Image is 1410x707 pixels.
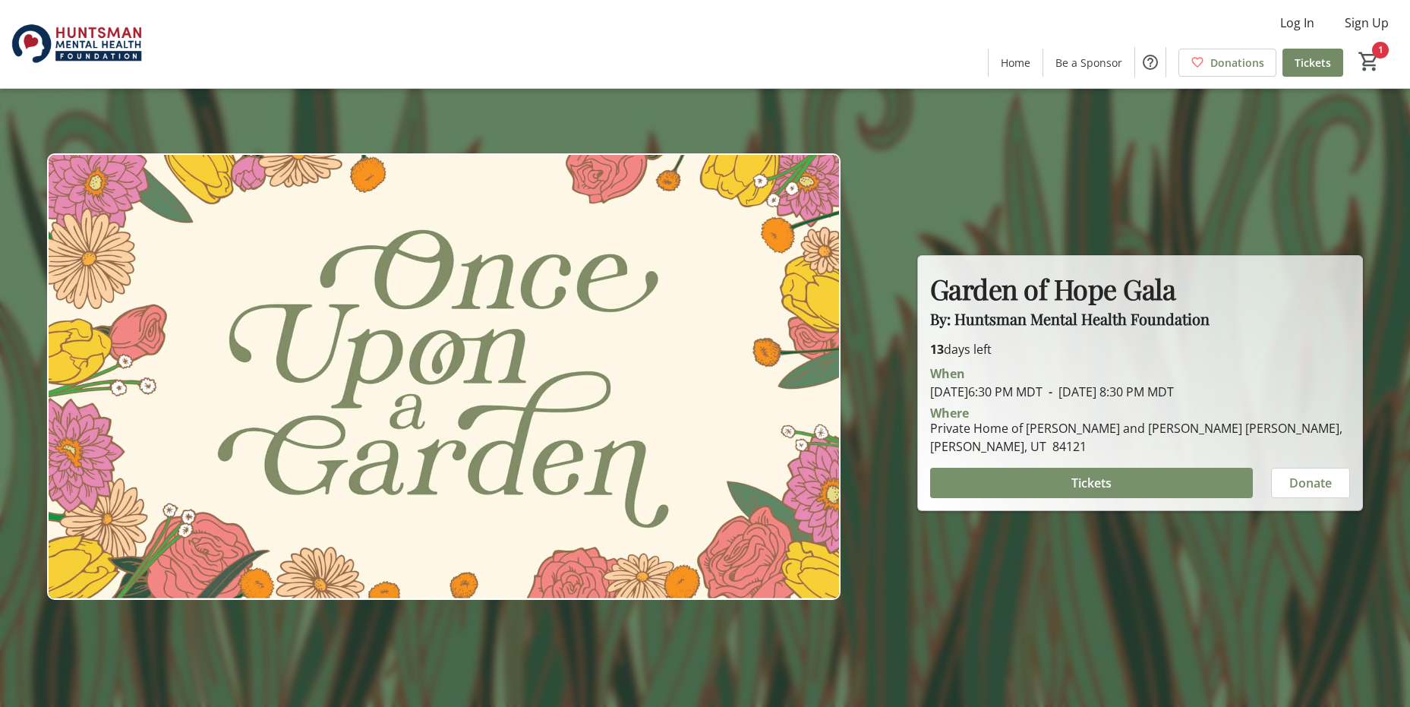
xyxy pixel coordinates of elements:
a: Home [989,49,1043,77]
div: Private Home of [PERSON_NAME] and [PERSON_NAME] [PERSON_NAME], [PERSON_NAME], UT 84121 [930,419,1350,456]
div: When [930,365,965,383]
span: - [1043,383,1058,400]
a: Be a Sponsor [1043,49,1134,77]
span: Donate [1289,474,1332,492]
span: Home [1001,55,1030,71]
span: Tickets [1071,474,1112,492]
button: Donate [1271,468,1350,498]
button: Log In [1268,11,1326,35]
button: Cart [1355,48,1383,75]
span: Tickets [1295,55,1331,71]
img: Campaign CTA Media Photo [47,153,841,600]
a: Tickets [1282,49,1343,77]
button: Tickets [930,468,1253,498]
span: Be a Sponsor [1055,55,1122,71]
span: [DATE] 8:30 PM MDT [1043,383,1174,400]
p: days left [930,340,1350,358]
span: [DATE] 6:30 PM MDT [930,383,1043,400]
span: 13 [930,341,944,358]
button: Sign Up [1333,11,1401,35]
img: Huntsman Mental Health Foundation's Logo [9,6,144,82]
span: By: Huntsman Mental Health Foundation [930,308,1210,329]
span: Donations [1210,55,1264,71]
strong: Garden of Hope Gala [930,270,1176,307]
a: Donations [1178,49,1276,77]
span: Sign Up [1345,14,1389,32]
div: Where [930,407,969,419]
span: Log In [1280,14,1314,32]
button: Help [1135,47,1166,77]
